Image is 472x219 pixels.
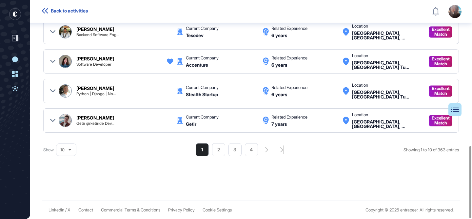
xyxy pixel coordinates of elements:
div: Current Company [186,115,219,119]
a: Linkedin [49,208,64,212]
span: / [65,208,67,212]
a: X [68,208,70,212]
img: Esat Akyol [59,114,71,127]
div: 6 years [271,92,287,97]
div: Getir şirketinde DevOps Engineer [76,121,114,125]
img: Eren Karatas [59,26,71,38]
div: Current Company [186,26,219,31]
div: Current Company [186,56,219,60]
div: Location [352,54,368,58]
span: Excellent Match [432,116,450,125]
div: Backend Software Engineer @Hepsiburada | Head of R&D @Tesodev [76,33,119,37]
div: Related Experience [271,26,307,31]
div: 6 years [271,63,287,67]
div: Location [352,24,368,28]
div: Showing 1 to 10 of 363 entries [403,145,459,154]
div: Current Company [186,85,219,90]
span: Contact [78,208,93,212]
li: 4 [245,143,258,156]
div: Istanbul, Türkiye Turkey Turkey [352,60,426,70]
div: Getir [186,122,196,126]
div: Istanbul, Istanbul, Türkiye Turkey Turkey [352,120,426,129]
div: Related Experience [271,56,307,60]
span: Excellent Match [432,56,450,66]
div: 6 years [271,33,287,38]
img: user-avatar [448,5,462,18]
li: 2 [212,143,225,156]
img: Turgay Sozen [59,85,71,97]
div: Location [352,113,368,117]
div: [PERSON_NAME] [76,86,114,91]
div: Tesodev [186,33,204,38]
a: Back to activities [42,8,88,14]
span: Excellent Match [432,27,450,37]
div: [PERSON_NAME] [76,116,114,120]
span: Show [43,145,54,154]
div: search-pagination-next-button [265,147,268,152]
span: Back to activities [51,8,88,13]
div: Istanbul, Türkiye Turkey Turkey [352,90,426,99]
li: 1 [196,143,209,156]
div: Location [352,83,368,87]
a: Commercial Terms & Conditions [101,208,160,212]
div: Software Developer [76,62,111,66]
div: [PERSON_NAME] [76,27,114,32]
div: Python | Django | Nodejs | Golang [76,92,116,96]
div: [PERSON_NAME] [76,56,114,61]
a: Privacy Policy [168,208,195,212]
div: 7 years [271,122,287,126]
span: Excellent Match [432,86,450,96]
a: Cookie Settings [203,208,232,212]
img: Güllü Katık [59,55,71,68]
div: Stealth Startup [186,92,218,97]
div: Copyright © 2025 entrapeer, All rights reserved. [365,208,454,212]
div: entrapeer-logo [9,8,21,20]
li: 3 [228,143,242,156]
div: Related Experience [271,115,307,119]
div: Related Experience [271,85,307,90]
div: search-pagination-last-page-button [280,145,284,154]
div: Accenture [186,63,208,67]
div: Istanbul, Istanbul, Türkiye Turkey Turkey [352,31,426,40]
span: 10 [60,147,65,152]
